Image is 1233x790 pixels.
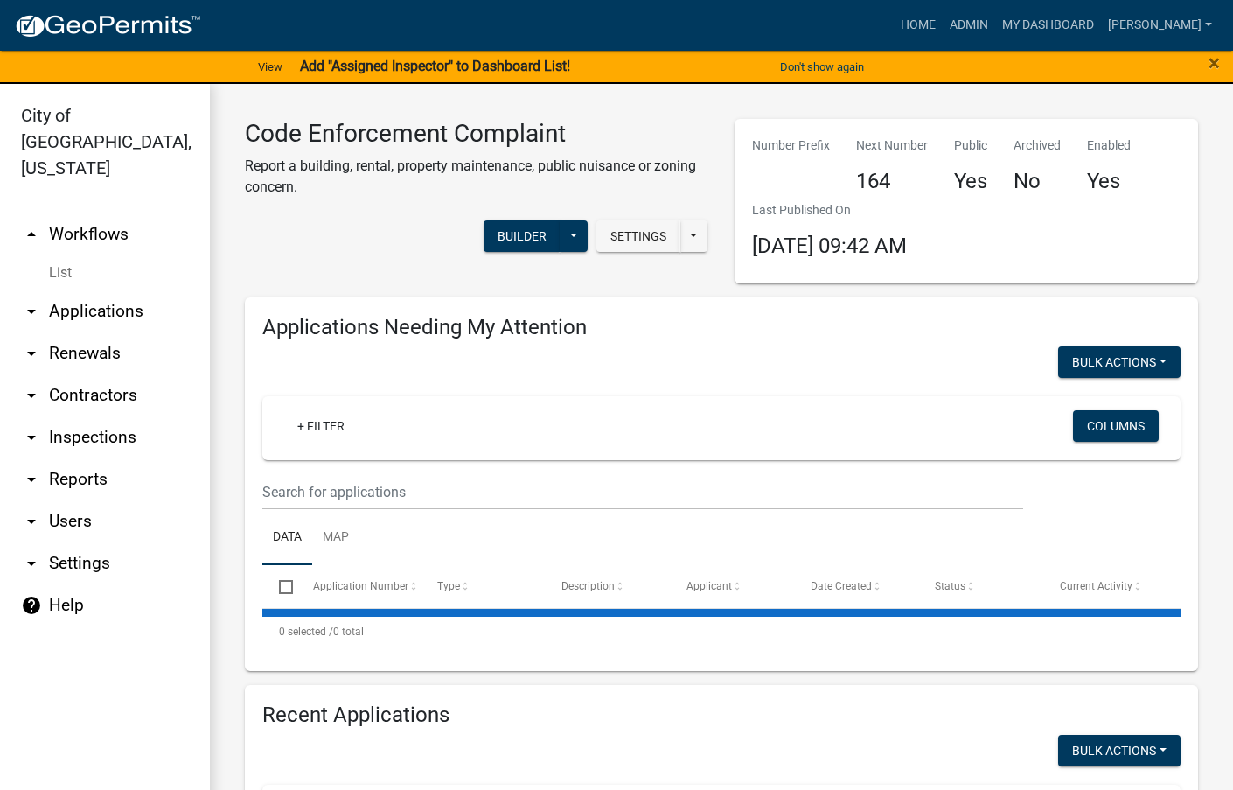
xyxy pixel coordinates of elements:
[752,136,830,155] p: Number Prefix
[954,169,987,194] h4: Yes
[296,565,420,607] datatable-header-cell: Application Number
[21,553,42,574] i: arrow_drop_down
[995,9,1101,42] a: My Dashboard
[1087,169,1131,194] h4: Yes
[894,9,943,42] a: Home
[811,580,872,592] span: Date Created
[484,220,561,252] button: Builder
[1209,51,1220,75] span: ×
[1101,9,1219,42] a: [PERSON_NAME]
[262,565,296,607] datatable-header-cell: Select
[251,52,289,81] a: View
[935,580,965,592] span: Status
[545,565,669,607] datatable-header-cell: Description
[262,474,1023,510] input: Search for applications
[856,169,928,194] h4: 164
[943,9,995,42] a: Admin
[1058,735,1181,766] button: Bulk Actions
[21,301,42,322] i: arrow_drop_down
[954,136,987,155] p: Public
[1058,346,1181,378] button: Bulk Actions
[1073,410,1159,442] button: Columns
[283,410,359,442] a: + Filter
[262,703,1181,728] h4: Recent Applications
[752,234,907,258] span: [DATE] 09:42 AM
[794,565,918,607] datatable-header-cell: Date Created
[1209,52,1220,73] button: Close
[1014,169,1061,194] h4: No
[1087,136,1131,155] p: Enabled
[21,511,42,532] i: arrow_drop_down
[856,136,928,155] p: Next Number
[686,580,732,592] span: Applicant
[262,610,1181,654] div: 0 total
[21,385,42,406] i: arrow_drop_down
[1043,565,1167,607] datatable-header-cell: Current Activity
[437,580,460,592] span: Type
[21,343,42,364] i: arrow_drop_down
[312,510,359,566] a: Map
[752,201,907,220] p: Last Published On
[918,565,1042,607] datatable-header-cell: Status
[561,580,615,592] span: Description
[21,427,42,448] i: arrow_drop_down
[21,595,42,616] i: help
[21,469,42,490] i: arrow_drop_down
[313,580,408,592] span: Application Number
[421,565,545,607] datatable-header-cell: Type
[670,565,794,607] datatable-header-cell: Applicant
[21,224,42,245] i: arrow_drop_up
[245,156,708,198] p: Report a building, rental, property maintenance, public nuisance or zoning concern.
[245,119,708,149] h3: Code Enforcement Complaint
[262,315,1181,340] h4: Applications Needing My Attention
[300,58,570,74] strong: Add "Assigned Inspector" to Dashboard List!
[773,52,871,81] button: Don't show again
[1014,136,1061,155] p: Archived
[596,220,680,252] button: Settings
[279,626,333,638] span: 0 selected /
[1060,580,1132,592] span: Current Activity
[262,510,312,566] a: Data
